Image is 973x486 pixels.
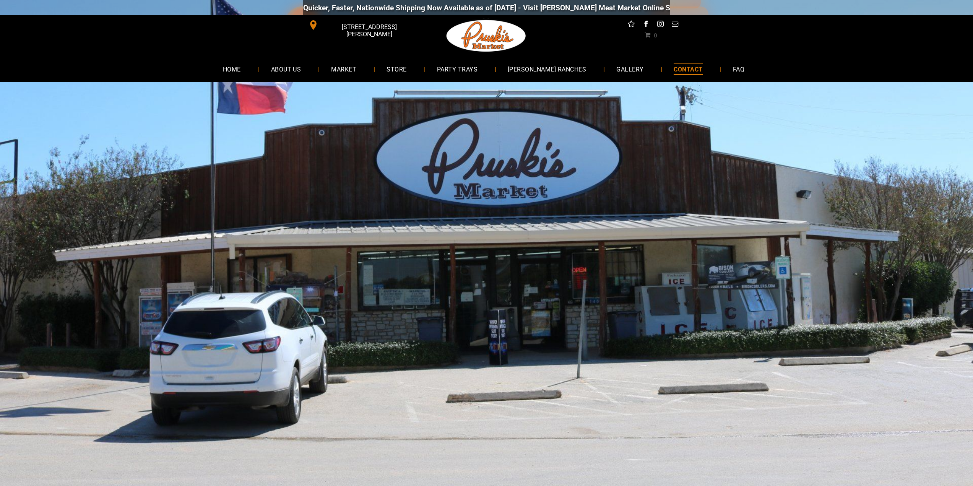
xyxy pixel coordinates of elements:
[260,59,313,79] a: ABOUT US
[626,19,636,31] a: Social network
[605,59,655,79] a: GALLERY
[375,59,418,79] a: STORE
[662,59,714,79] a: CONTACT
[655,19,665,31] a: instagram
[721,59,756,79] a: FAQ
[641,19,651,31] a: facebook
[426,59,489,79] a: PARTY TRAYS
[654,32,657,38] span: 0
[496,59,598,79] a: [PERSON_NAME] RANCHES
[303,19,420,31] a: [STREET_ADDRESS][PERSON_NAME]
[670,19,680,31] a: email
[320,20,418,42] span: [STREET_ADDRESS][PERSON_NAME]
[445,15,528,57] img: Pruski-s+Market+HQ+Logo2-259w.png
[211,59,252,79] a: HOME
[320,59,368,79] a: MARKET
